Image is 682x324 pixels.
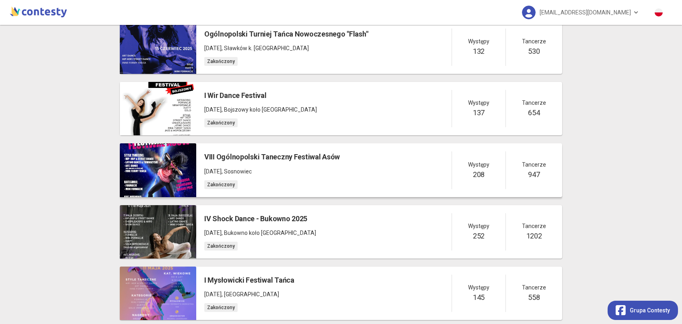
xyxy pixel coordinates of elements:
[522,283,546,292] span: Tancerze
[528,107,540,118] h5: 654
[204,118,238,127] span: Zakończony
[526,230,542,242] h5: 1202
[204,242,238,251] span: Zakończony
[204,168,222,175] span: [DATE]
[204,213,316,224] h5: IV Shock Dance - Bukowno 2025
[222,168,252,175] span: , Sosnowiec
[222,45,309,51] span: , Sławków k. [GEOGRAPHIC_DATA]
[522,222,546,230] span: Tancerze
[473,107,485,118] h5: 137
[468,37,489,46] span: Występy
[468,98,489,107] span: Występy
[204,151,340,163] h5: VIII Ogólnopolski Taneczny Festiwal Asów
[468,222,489,230] span: Występy
[222,291,279,298] span: , [GEOGRAPHIC_DATA]
[522,98,546,107] span: Tancerze
[204,29,368,40] h5: Ogólnopolski Turniej Tańca Nowoczesnego "Flash"
[204,291,222,298] span: [DATE]
[222,230,316,236] span: , Bukowno koło [GEOGRAPHIC_DATA]
[528,169,540,180] h5: 947
[630,306,670,315] span: Grupa Contesty
[540,4,631,21] span: [EMAIL_ADDRESS][DOMAIN_NAME]
[468,160,489,169] span: Występy
[204,180,238,189] span: Zakończony
[522,160,546,169] span: Tancerze
[528,292,540,303] h5: 558
[204,45,222,51] span: [DATE]
[204,275,294,286] h5: I Mysłowicki Festiwal Tańca
[222,106,317,113] span: , Bojszowy koło [GEOGRAPHIC_DATA]
[473,46,485,57] h5: 132
[204,106,222,113] span: [DATE]
[522,37,546,46] span: Tancerze
[528,46,540,57] h5: 530
[473,292,485,303] h5: 145
[204,57,238,66] span: Zakończony
[473,169,485,180] h5: 208
[204,303,238,312] span: Zakończony
[468,283,489,292] span: Występy
[204,230,222,236] span: [DATE]
[473,230,485,242] h5: 252
[204,90,317,101] h5: I Wir Dance Festival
